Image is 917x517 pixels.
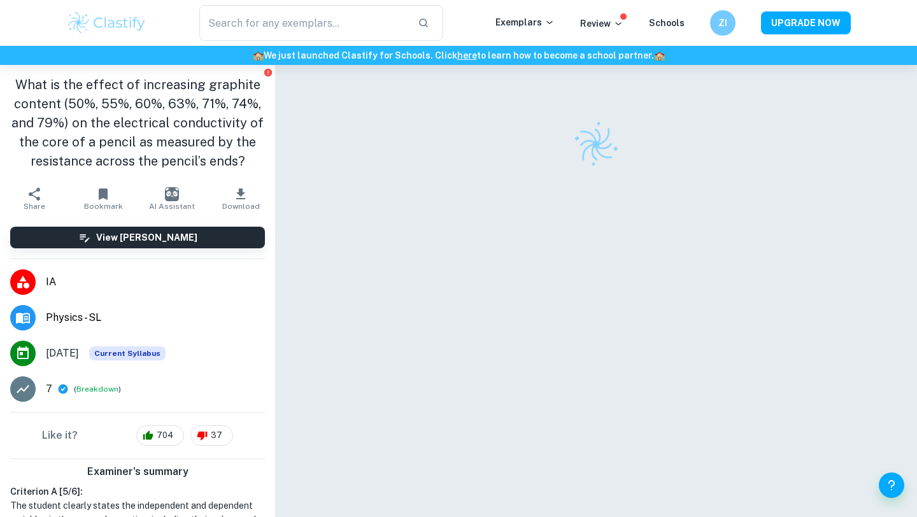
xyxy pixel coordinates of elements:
h1: What is the effect of increasing graphite content (50%, 55%, 60%, 63%, 71%, 74%, and 79%) on the ... [10,75,265,171]
span: Download [222,202,260,211]
div: This exemplar is based on the current syllabus. Feel free to refer to it for inspiration/ideas wh... [89,346,166,360]
span: Share [24,202,45,211]
span: Physics - SL [46,310,265,325]
span: AI Assistant [149,202,195,211]
p: 7 [46,381,52,397]
h6: ZI [716,16,730,30]
input: Search for any exemplars... [199,5,408,41]
h6: View [PERSON_NAME] [96,230,197,244]
h6: We just launched Clastify for Schools. Click to learn how to become a school partner. [3,48,914,62]
span: 704 [150,429,180,442]
span: IA [46,274,265,290]
h6: Criterion A [ 5 / 6 ]: [10,485,265,499]
span: 🏫 [654,50,665,60]
h6: Examiner's summary [5,464,270,479]
img: AI Assistant [165,187,179,201]
button: Help and Feedback [879,472,904,498]
button: View [PERSON_NAME] [10,227,265,248]
img: Clastify logo [565,113,627,175]
span: 🏫 [253,50,264,60]
p: Exemplars [495,15,555,29]
button: Report issue [263,67,273,77]
span: [DATE] [46,346,79,361]
p: Review [580,17,623,31]
button: Breakdown [76,383,118,395]
button: UPGRADE NOW [761,11,851,34]
span: Bookmark [84,202,123,211]
a: here [457,50,477,60]
button: Download [206,181,275,216]
span: ( ) [74,383,121,395]
img: Clastify logo [66,10,147,36]
button: ZI [710,10,736,36]
a: Schools [649,18,685,28]
div: 37 [190,425,233,446]
button: Bookmark [69,181,138,216]
span: 37 [204,429,229,442]
button: AI Assistant [138,181,206,216]
span: Current Syllabus [89,346,166,360]
h6: Like it? [42,428,78,443]
div: 704 [136,425,184,446]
